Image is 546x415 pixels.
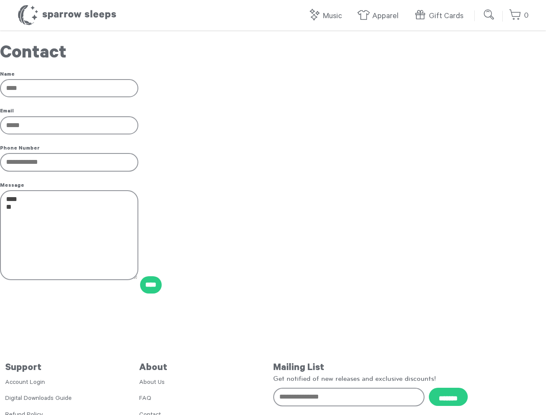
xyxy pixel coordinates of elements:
a: Music [308,7,346,26]
h5: About [139,363,273,374]
a: 0 [509,6,529,25]
a: FAQ [139,396,151,402]
input: Submit [481,6,498,23]
a: Account Login [5,380,45,386]
h5: Support [5,363,139,374]
a: About Us [139,380,165,386]
h5: Mailing List [273,363,541,374]
a: Digital Downloads Guide [5,396,72,402]
p: Get notified of new releases and exclusive discounts! [273,374,541,383]
a: Apparel [357,7,403,26]
h1: Sparrow Sleeps [17,4,117,26]
a: Gift Cards [414,7,468,26]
